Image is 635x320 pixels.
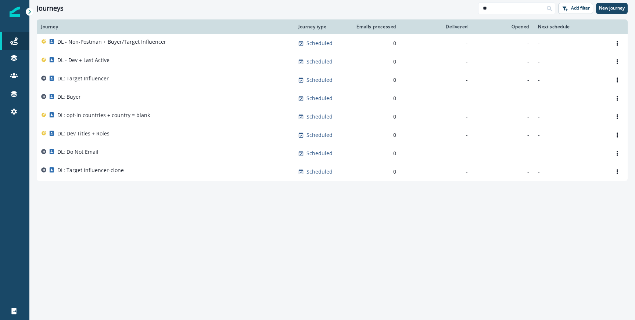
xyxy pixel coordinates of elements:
button: Options [611,56,623,67]
a: DL - Non-Postman + Buyer/Target InfluencerScheduled0---Options [37,34,628,52]
p: Scheduled [306,58,333,65]
button: Options [611,38,623,49]
a: DL: Target Influencer-cloneScheduled0---Options [37,163,628,181]
p: DL: Buyer [57,93,81,101]
button: Options [611,130,623,141]
div: Journey [41,24,290,30]
div: - [405,131,468,139]
div: - [477,150,529,157]
div: 0 [354,58,396,65]
p: - [538,131,603,139]
a: DL - Dev + Last ActiveScheduled0---Options [37,52,628,71]
p: DL: Target Influencer-clone [57,167,124,174]
p: Scheduled [306,95,333,102]
div: - [405,113,468,120]
p: - [538,58,603,65]
p: - [538,40,603,47]
div: - [477,40,529,47]
p: Scheduled [306,131,333,139]
div: - [405,150,468,157]
div: - [477,131,529,139]
div: 0 [354,76,396,84]
div: 0 [354,95,396,102]
p: Add filter [571,6,590,11]
div: Journey type [298,24,345,30]
p: Scheduled [306,113,333,120]
button: Options [611,166,623,177]
button: Options [611,111,623,122]
div: 0 [354,131,396,139]
p: - [538,113,603,120]
p: DL: Target Influencer [57,75,109,82]
p: DL: Do Not Email [57,148,98,156]
div: 0 [354,150,396,157]
p: - [538,150,603,157]
a: DL: opt-in countries + country = blankScheduled0---Options [37,108,628,126]
button: New journey [596,3,628,14]
a: DL: Do Not EmailScheduled0---Options [37,144,628,163]
div: - [405,95,468,102]
p: - [538,76,603,84]
div: - [477,95,529,102]
p: - [538,95,603,102]
p: New journey [599,6,625,11]
a: DL: Dev Titles + RolesScheduled0---Options [37,126,628,144]
div: 0 [354,113,396,120]
div: 0 [354,168,396,175]
div: Emails processed [354,24,396,30]
div: - [477,113,529,120]
div: 0 [354,40,396,47]
p: Scheduled [306,150,333,157]
div: Next schedule [538,24,603,30]
div: - [405,40,468,47]
button: Add filter [558,3,593,14]
div: Delivered [405,24,468,30]
a: DL: BuyerScheduled0---Options [37,89,628,108]
button: Options [611,93,623,104]
div: - [477,76,529,84]
div: - [405,58,468,65]
p: Scheduled [306,40,333,47]
div: - [477,58,529,65]
div: - [405,76,468,84]
p: DL: Dev Titles + Roles [57,130,110,137]
p: Scheduled [306,168,333,175]
button: Options [611,74,623,86]
p: - [538,168,603,175]
button: Options [611,148,623,159]
div: - [405,168,468,175]
img: Inflection [10,7,20,17]
p: DL: opt-in countries + country = blank [57,112,150,119]
p: DL - Non-Postman + Buyer/Target Influencer [57,38,166,46]
p: Scheduled [306,76,333,84]
a: DL: Target InfluencerScheduled0---Options [37,71,628,89]
h1: Journeys [37,4,64,12]
p: DL - Dev + Last Active [57,57,110,64]
div: - [477,168,529,175]
div: Opened [477,24,529,30]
